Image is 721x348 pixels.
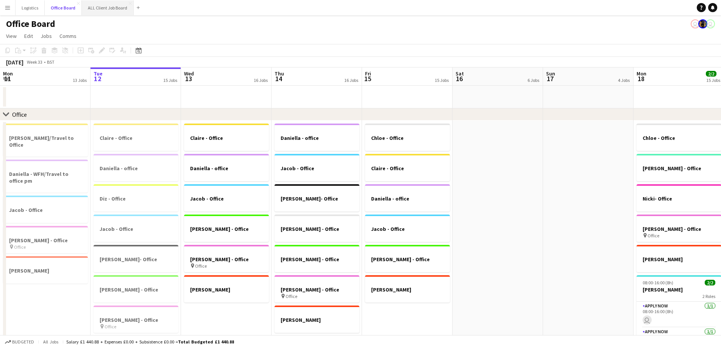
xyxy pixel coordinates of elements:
span: 2 Roles [702,293,715,299]
div: Salary £1 440.88 + Expenses £0.00 + Subsistence £0.00 = [66,339,234,345]
h3: [PERSON_NAME] [184,286,269,293]
app-user-avatar: Finance Team [706,19,715,28]
app-job-card: Jacob - Office [184,184,269,212]
app-job-card: Claire - Office [365,154,450,181]
span: 18 [635,74,646,83]
span: Mon [3,70,13,77]
app-job-card: [PERSON_NAME]- Office [275,184,359,212]
h3: [PERSON_NAME] - Office [275,256,359,263]
span: Comms [59,33,76,39]
button: Budgeted [4,338,35,346]
h3: [PERSON_NAME] - Office [94,317,178,323]
h3: [PERSON_NAME]/Travel to Office [3,135,88,148]
h3: Claire - Office [365,165,450,172]
h3: [PERSON_NAME] - Office [94,286,178,293]
h3: Claire - Office [184,135,269,141]
app-job-card: [PERSON_NAME] - Office Office [275,275,359,303]
span: 2/2 [705,280,715,285]
app-job-card: [PERSON_NAME] - Office Office [184,245,269,272]
app-job-card: Jacob - Office [94,215,178,242]
app-job-card: Claire - Office [94,124,178,151]
div: [DATE] [6,58,23,66]
div: Chloe - Office [365,124,450,151]
app-job-card: [PERSON_NAME] - Office [275,245,359,272]
div: [PERSON_NAME] [365,275,450,303]
h3: Daniella - office [184,165,269,172]
span: Sat [456,70,464,77]
div: Diz - Office [94,184,178,212]
div: Jacob - Office [3,196,88,223]
div: Daniella - WFH/Travel to office pm [3,160,88,193]
h3: [PERSON_NAME]- Office [94,256,178,263]
span: Wed [184,70,194,77]
h3: [PERSON_NAME] - Office [184,226,269,232]
a: Jobs [37,31,55,41]
h3: Daniella - office [94,165,178,172]
app-job-card: Jacob - Office [275,154,359,181]
span: 13 [183,74,194,83]
app-job-card: [PERSON_NAME] [275,306,359,333]
span: Edit [24,33,33,39]
app-user-avatar: Desiree Ramsey [698,19,707,28]
span: Mon [637,70,646,77]
h3: Jacob - Office [3,207,88,213]
span: Sun [546,70,555,77]
div: [PERSON_NAME] [3,256,88,284]
app-job-card: Daniella - office [184,154,269,181]
h3: Daniella - office [275,135,359,141]
h3: Jacob - Office [275,165,359,172]
span: Jobs [41,33,52,39]
h3: [PERSON_NAME] - Office [3,237,88,244]
app-job-card: [PERSON_NAME] - Office [365,245,450,272]
app-job-card: [PERSON_NAME] - Office Office [3,226,88,253]
h3: Chloe - Office [365,135,450,141]
div: 15 Jobs [706,77,720,83]
h3: [PERSON_NAME] - Office [184,256,269,263]
app-job-card: [PERSON_NAME] - Office Office [94,306,178,333]
span: Budgeted [12,339,34,345]
span: Office [195,263,207,269]
app-job-card: Daniella - office [94,154,178,181]
app-job-card: [PERSON_NAME] - Office [94,275,178,303]
span: Thu [275,70,284,77]
h3: [PERSON_NAME] - Office [275,286,359,293]
app-job-card: [PERSON_NAME] - Office [275,215,359,242]
div: Daniella - office [275,124,359,151]
span: 2/2 [706,71,716,77]
h3: Diz - Office [94,195,178,202]
app-job-card: Daniella - office [365,184,450,212]
span: Total Budgeted £1 440.88 [178,339,234,345]
span: 17 [545,74,555,83]
span: View [6,33,17,39]
app-job-card: Jacob - Office [365,215,450,242]
app-job-card: Claire - Office [184,124,269,151]
button: Logistics [16,0,45,15]
h3: [PERSON_NAME] [3,267,88,274]
span: All jobs [42,339,60,345]
div: 13 Jobs [73,77,87,83]
app-job-card: [PERSON_NAME]- Office [94,245,178,272]
h3: [PERSON_NAME] - Office [365,256,450,263]
div: 4 Jobs [618,77,630,83]
h3: [PERSON_NAME] - Office [275,226,359,232]
div: 16 Jobs [254,77,268,83]
span: 08:00-16:00 (8h) [643,280,673,285]
div: [PERSON_NAME] - Office [184,215,269,242]
app-job-card: [PERSON_NAME] [184,275,269,303]
div: 16 Jobs [344,77,358,83]
app-job-card: [PERSON_NAME]/Travel to Office [3,124,88,157]
h3: Daniella - office [365,195,450,202]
